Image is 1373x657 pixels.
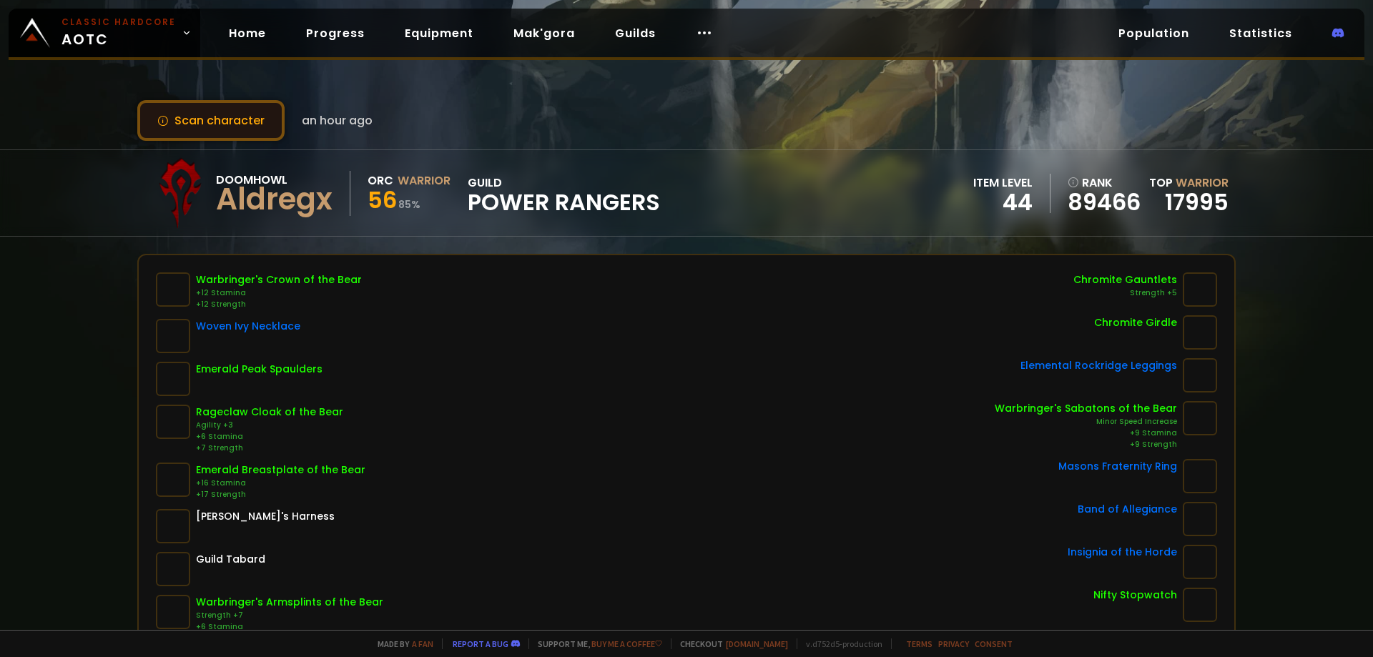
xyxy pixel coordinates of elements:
span: Warrior [1176,174,1229,191]
span: 56 [368,184,397,216]
img: item-8139 [1183,272,1217,307]
button: Scan character [137,100,285,141]
div: 44 [973,192,1033,213]
img: item-19037 [156,362,190,396]
span: Support me, [528,638,662,649]
span: Power Rangers [468,192,660,213]
div: +9 Stamina [995,428,1177,439]
div: Nifty Stopwatch [1093,588,1177,603]
img: item-17711 [1183,358,1217,392]
div: +17 Strength [196,489,365,500]
div: rank [1068,174,1141,192]
div: Warbringer's Crown of the Bear [196,272,362,287]
span: AOTC [61,16,176,50]
img: item-14940 [1183,401,1217,435]
span: Checkout [671,638,788,649]
span: v. d752d5 - production [797,638,882,649]
div: Top [1149,174,1229,192]
div: item level [973,174,1033,192]
div: +12 Stamina [196,287,362,299]
div: guild [468,174,660,213]
div: Minor Speed Increase [995,416,1177,428]
a: Progress [295,19,376,48]
img: item-9533 [1183,459,1217,493]
div: Rageclaw Cloak of the Bear [196,405,343,420]
a: [DOMAIN_NAME] [726,638,788,649]
div: +16 Stamina [196,478,365,489]
div: +6 Stamina [196,431,343,443]
img: item-14944 [156,272,190,307]
div: Chromite Girdle [1094,315,1177,330]
a: Population [1107,19,1201,48]
img: item-18585 [1183,502,1217,536]
img: item-6125 [156,509,190,543]
div: [PERSON_NAME]'s Harness [196,509,335,524]
a: Home [217,19,277,48]
img: item-209619 [1183,545,1217,579]
div: Strength +7 [196,610,383,621]
div: +12 Strength [196,299,362,310]
a: Statistics [1218,19,1304,48]
a: Terms [906,638,932,649]
span: Made by [369,638,433,649]
a: Report a bug [453,638,508,649]
a: Guilds [604,19,667,48]
img: item-10275 [156,463,190,497]
a: Mak'gora [502,19,586,48]
div: Doomhowl [216,171,333,189]
div: Agility +3 [196,420,343,431]
a: Buy me a coffee [591,638,662,649]
small: Classic Hardcore [61,16,176,29]
div: Emerald Breastplate of the Bear [196,463,365,478]
div: +7 Strength [196,443,343,454]
div: Guild Tabard [196,552,265,567]
img: item-15382 [156,405,190,439]
a: 89466 [1068,192,1141,213]
div: Warrior [398,172,451,189]
div: +6 Stamina [196,621,383,633]
div: Elemental Rockridge Leggings [1020,358,1177,373]
a: Equipment [393,19,485,48]
div: Warbringer's Armsplints of the Bear [196,595,383,610]
span: an hour ago [302,112,373,129]
a: Privacy [938,638,969,649]
div: Warbringer's Sabatons of the Bear [995,401,1177,416]
img: item-14941 [156,595,190,629]
div: Woven Ivy Necklace [196,319,300,334]
a: a fan [412,638,433,649]
img: item-5976 [156,552,190,586]
div: Masons Fraternity Ring [1058,459,1177,474]
small: 85 % [398,197,420,212]
a: Classic HardcoreAOTC [9,9,200,57]
div: Aldregx [216,189,333,210]
img: item-2820 [1183,588,1217,622]
img: item-8140 [1183,315,1217,350]
div: Chromite Gauntlets [1073,272,1177,287]
div: Band of Allegiance [1078,502,1177,517]
a: Consent [975,638,1013,649]
div: +9 Strength [995,439,1177,450]
a: 17995 [1165,186,1229,218]
img: item-19159 [156,319,190,353]
div: Insignia of the Horde [1068,545,1177,560]
div: Emerald Peak Spaulders [196,362,323,377]
div: Orc [368,172,393,189]
div: Strength +5 [1073,287,1177,299]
